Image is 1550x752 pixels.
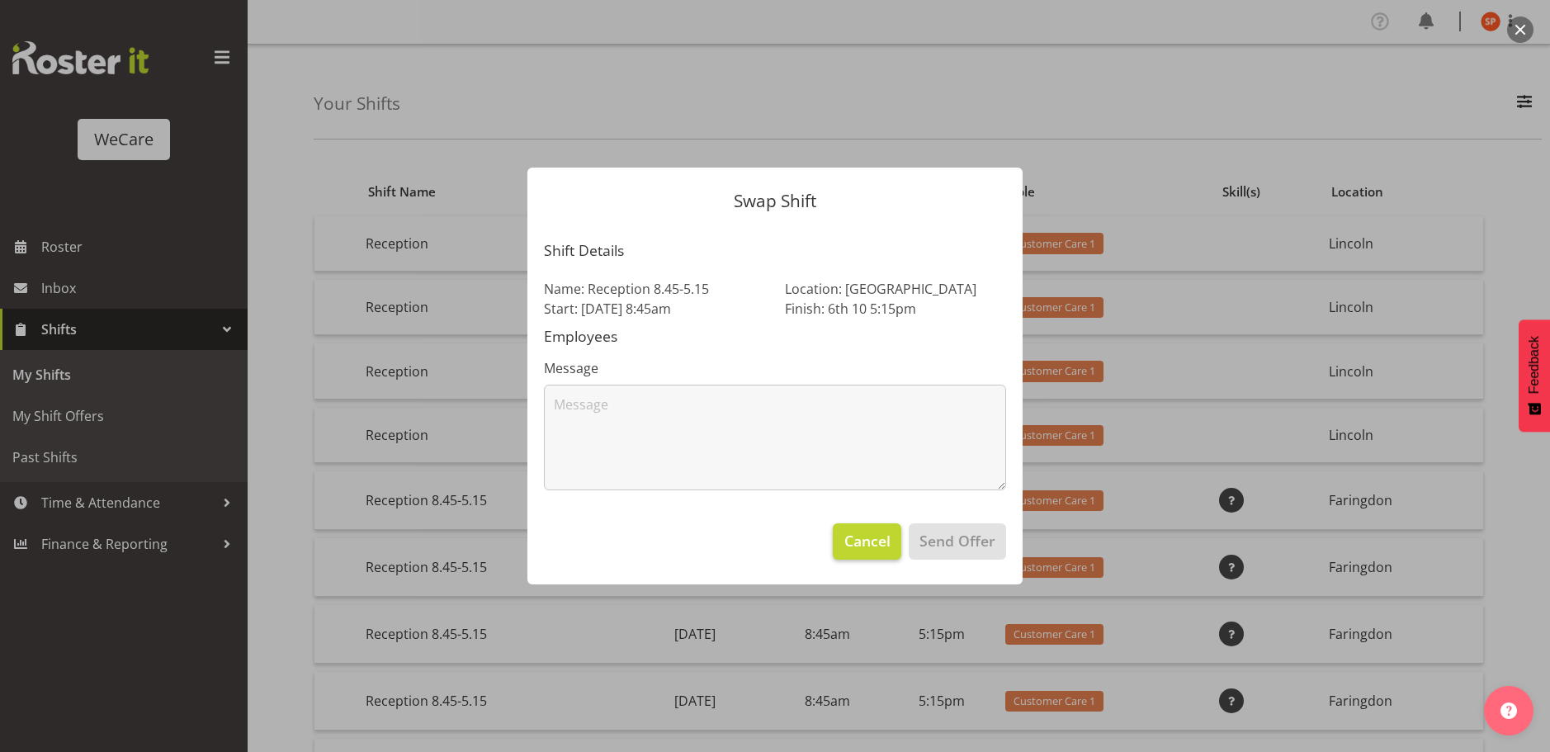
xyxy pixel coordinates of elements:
[909,523,1006,560] button: Send Offer
[833,523,900,560] button: Cancel
[544,358,1006,378] label: Message
[1527,336,1542,394] span: Feedback
[1500,702,1517,719] img: help-xxl-2.png
[534,269,775,329] div: Name: Reception 8.45-5.15 Start: [DATE] 8:45am
[544,329,1006,345] h5: Employees
[1519,319,1550,432] button: Feedback - Show survey
[544,192,1006,210] p: Swap Shift
[919,530,995,551] span: Send Offer
[844,530,891,551] span: Cancel
[544,243,1006,259] h5: Shift Details
[775,269,1016,329] div: Location: [GEOGRAPHIC_DATA] Finish: 6th 10 5:15pm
